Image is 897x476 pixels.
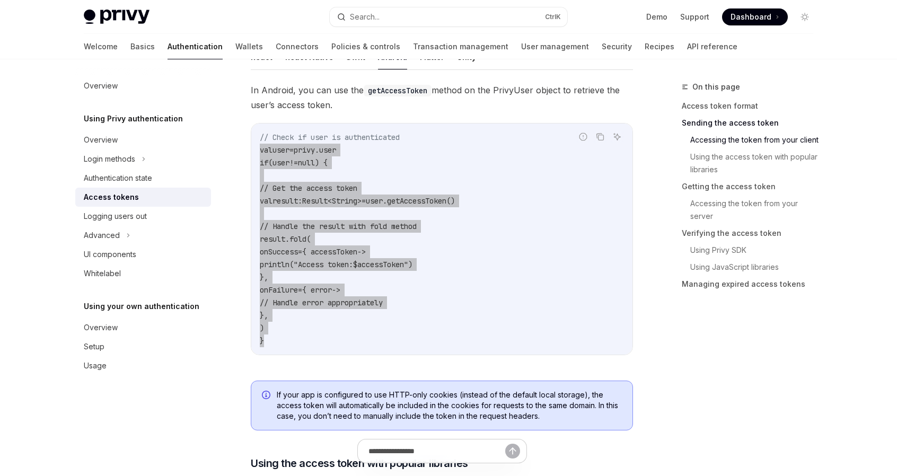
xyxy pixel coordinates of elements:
a: Usage [75,356,211,375]
a: Support [680,12,709,22]
span: onSuccess [260,247,298,257]
button: Search...CtrlK [330,7,567,27]
span: ) [408,260,412,269]
span: ) [260,323,264,333]
span: -> [357,247,366,257]
div: Authentication state [84,172,152,184]
input: Ask a question... [368,439,505,463]
a: Overview [75,318,211,337]
span: = [289,145,294,155]
span: Ctrl K [545,13,561,21]
span: user [272,145,289,155]
a: Overview [75,76,211,95]
span: }, [260,272,268,282]
a: User management [521,34,589,59]
button: Toggle dark mode [796,8,813,25]
div: Overview [84,80,118,92]
span: () [446,196,455,206]
h5: Using your own authentication [84,300,199,313]
a: Connectors [276,34,319,59]
a: Dashboard [722,8,788,25]
a: Access tokens [75,188,211,207]
span: // Handle the result with fold method [260,222,417,231]
button: Advanced [75,226,211,245]
div: Setup [84,340,104,353]
button: Login methods [75,149,211,169]
span: " [404,260,408,269]
span: Result [302,196,328,206]
span: null [298,158,315,168]
span: privy.user [294,145,336,155]
div: UI components [84,248,136,261]
span: getAccessToken [387,196,446,206]
a: Using the access token with popular libraries [682,148,822,178]
span: user. [366,196,387,206]
a: Basics [130,34,155,59]
a: Overview [75,130,211,149]
span: }, [260,311,268,320]
span: = [298,247,302,257]
span: $accessToken [353,260,404,269]
a: Using Privy SDK [682,242,822,259]
a: Demo [646,12,667,22]
span: if [260,158,268,168]
span: (user [268,158,289,168]
a: API reference [687,34,737,59]
span: ( [289,260,294,269]
div: Usage [84,359,107,372]
a: UI components [75,245,211,264]
button: Copy the contents from the code block [593,130,607,144]
a: Accessing the token from your server [682,195,822,225]
span: In Android, you can use the method on the PrivyUser object to retrieve the user’s access token. [251,83,633,112]
a: Managing expired access tokens [682,276,822,293]
span: ( [306,234,311,244]
span: { error [302,285,332,295]
span: // Check if user is authenticated [260,133,400,142]
img: light logo [84,10,149,24]
span: On this page [692,81,740,93]
span: > [357,196,362,206]
div: Overview [84,134,118,146]
span: -> [332,285,340,295]
div: Access tokens [84,191,139,204]
a: Welcome [84,34,118,59]
button: Report incorrect code [576,130,590,144]
div: Overview [84,321,118,334]
span: val [260,196,272,206]
span: < [328,196,332,206]
span: result: [272,196,302,206]
div: Logging users out [84,210,147,223]
span: String [332,196,357,206]
a: Whitelabel [75,264,211,283]
a: Transaction management [413,34,508,59]
div: Search... [350,11,380,23]
a: Authentication state [75,169,211,188]
h5: Using Privy authentication [84,112,183,125]
span: // Handle error appropriately [260,298,383,307]
a: Recipes [645,34,674,59]
span: onFailure [260,285,298,295]
span: val [260,145,272,155]
span: // Get the access token [260,183,357,193]
span: "Access token: [294,260,353,269]
span: { accessToken [302,247,357,257]
a: Logging users out [75,207,211,226]
a: Setup [75,337,211,356]
a: Security [602,34,632,59]
span: = [298,285,302,295]
div: Whitelabel [84,267,121,280]
span: = [362,196,366,206]
span: Dashboard [731,12,771,22]
a: Wallets [235,34,263,59]
span: fold [289,234,306,244]
a: Authentication [168,34,223,59]
a: Policies & controls [331,34,400,59]
button: Send message [505,444,520,459]
a: Using JavaScript libraries [682,259,822,276]
span: != [289,158,298,168]
span: If your app is configured to use HTTP-only cookies (instead of the default local storage), the ac... [277,390,622,421]
code: getAccessToken [364,85,432,96]
div: Advanced [84,229,120,242]
div: Login methods [84,153,135,165]
span: result. [260,234,289,244]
